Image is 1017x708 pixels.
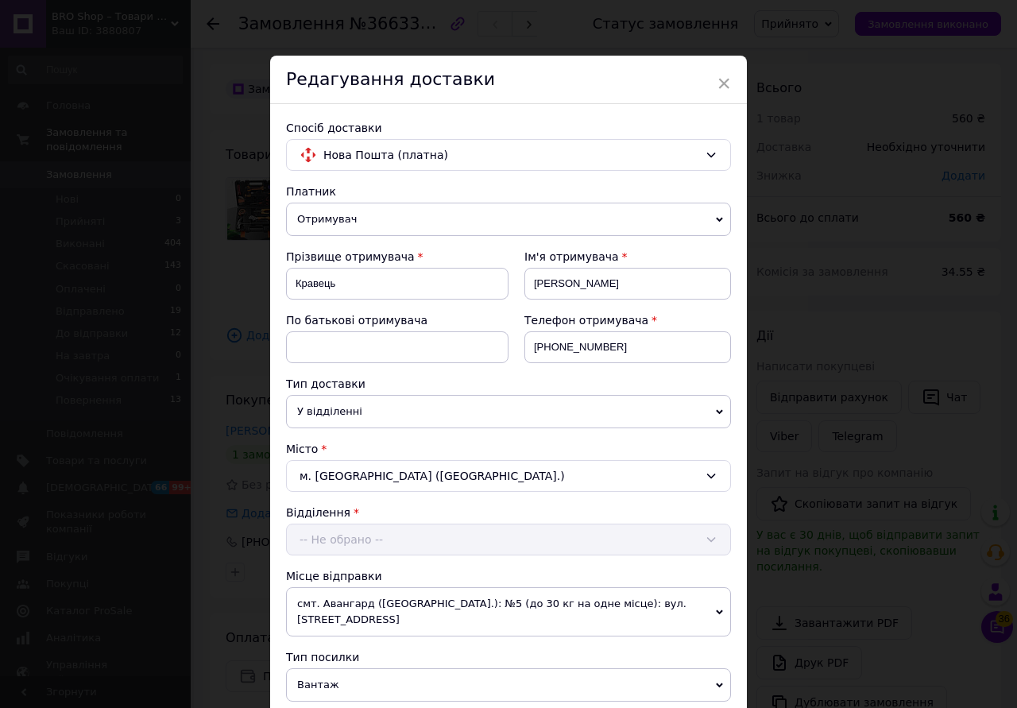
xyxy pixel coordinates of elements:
span: × [717,70,731,97]
span: смт. Авангард ([GEOGRAPHIC_DATA].): №5 (до 30 кг на одне місце): вул. [STREET_ADDRESS] [286,587,731,636]
span: У відділенні [286,395,731,428]
div: м. [GEOGRAPHIC_DATA] ([GEOGRAPHIC_DATA].) [286,460,731,492]
input: +380 [524,331,731,363]
div: Місто [286,441,731,457]
span: Прізвище отримувача [286,250,415,263]
span: Ім'я отримувача [524,250,619,263]
span: Тип посилки [286,651,359,664]
span: Нова Пошта (платна) [323,146,698,164]
span: Отримувач [286,203,731,236]
span: Місце відправки [286,570,382,582]
span: Вантаж [286,668,731,702]
div: Спосіб доставки [286,120,731,136]
span: Платник [286,185,336,198]
span: По батькові отримувача [286,314,427,327]
span: Телефон отримувача [524,314,648,327]
div: Редагування доставки [270,56,747,104]
div: Відділення [286,505,731,520]
span: Тип доставки [286,377,365,390]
